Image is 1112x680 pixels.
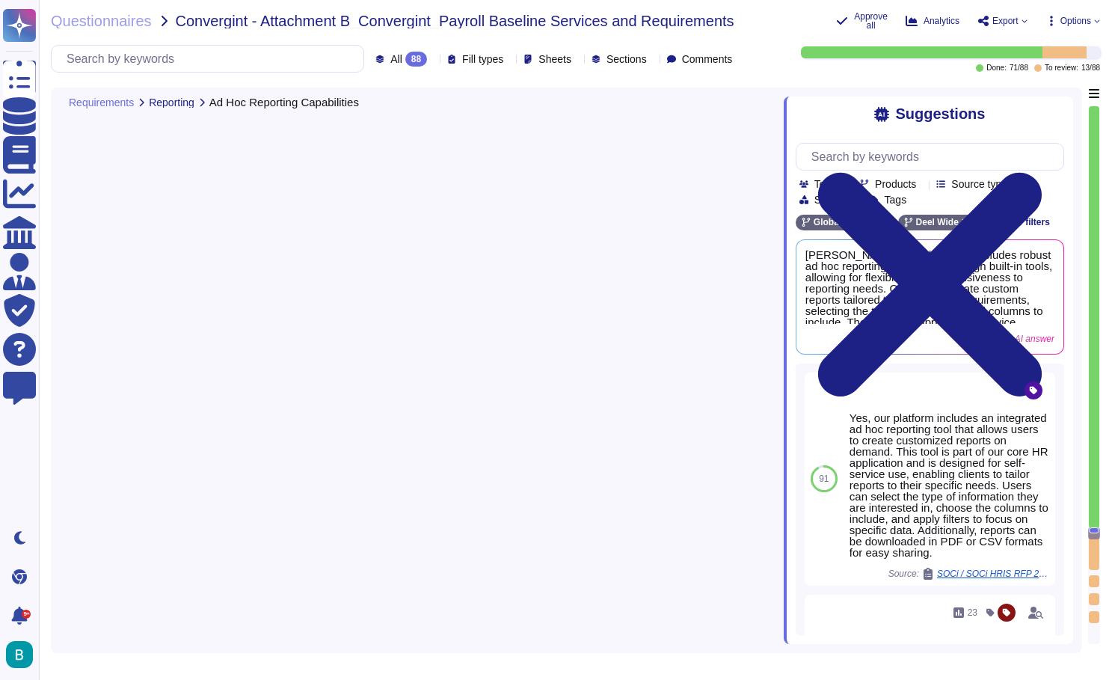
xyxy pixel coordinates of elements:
[850,412,1049,558] div: Yes, our platform includes an integrated ad hoc reporting tool that allows users to create custom...
[606,54,647,64] span: Sections
[804,144,1063,170] input: Search by keywords
[3,638,43,671] button: user
[888,568,1049,580] span: Source:
[405,52,427,67] div: 88
[836,12,888,30] button: Approve all
[538,54,571,64] span: Sheets
[1081,64,1100,72] span: 13 / 88
[22,610,31,619] div: 9+
[854,12,888,30] span: Approve all
[1045,64,1078,72] span: To review:
[390,54,402,64] span: All
[937,569,1049,578] span: SOCi / SOCi HRIS RFP 2025
[992,16,1019,25] span: Export
[924,16,959,25] span: Analytics
[1010,64,1028,72] span: 71 / 88
[906,15,959,27] button: Analytics
[986,64,1007,72] span: Done:
[968,608,977,617] span: 23
[6,641,33,668] img: user
[51,13,152,28] span: Questionnaires
[819,474,829,483] span: 91
[176,13,734,28] span: Convergint - Attachment B_Convergint_Payroll Baseline Services and Requirements
[682,54,733,64] span: Comments
[462,54,503,64] span: Fill types
[59,46,363,72] input: Search by keywords
[1060,16,1091,25] span: Options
